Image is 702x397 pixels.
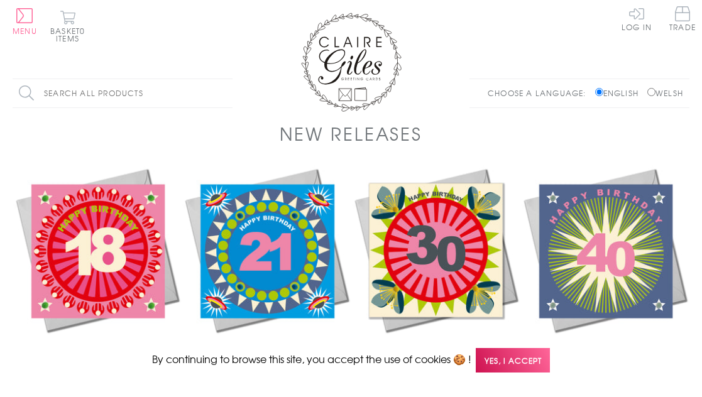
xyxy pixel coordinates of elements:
input: English [595,88,603,96]
label: Welsh [647,87,683,99]
a: Birthday Card, Age 21 - Blue Circle, Happy 21st Birthday, Embellished with pompoms £3.75 Add to B... [182,165,351,379]
a: Birthday Card, Age 30 - Flowers, Happy 30th Birthday, Embellished with pompoms £3.75 Add to Basket [351,165,520,379]
span: Yes, I accept [476,348,550,373]
input: Search [220,79,233,107]
input: Search all products [13,79,233,107]
img: Birthday Card, Age 21 - Blue Circle, Happy 21st Birthday, Embellished with pompoms [182,165,351,334]
span: 0 items [56,25,85,44]
a: Trade [669,6,696,33]
a: Birthday Card, Age 40 - Starburst, Happy 40th Birthday, Embellished with pompoms £3.75 Add to Basket [520,165,689,379]
h1: New Releases [280,121,422,146]
img: Birthday Card, Age 30 - Flowers, Happy 30th Birthday, Embellished with pompoms [351,165,520,334]
a: Log In [622,6,652,31]
span: Menu [13,25,37,36]
label: English [595,87,645,99]
a: Birthday Card, Age 18 - Pink Circle, Happy 18th Birthday, Embellished with pompoms £3.75 Add to B... [13,165,182,379]
span: Trade [669,6,696,31]
button: Basket0 items [50,10,85,42]
button: Menu [13,8,37,35]
img: Birthday Card, Age 18 - Pink Circle, Happy 18th Birthday, Embellished with pompoms [13,165,182,334]
input: Welsh [647,88,655,96]
img: Claire Giles Greetings Cards [301,13,402,112]
p: Choose a language: [488,87,593,99]
img: Birthday Card, Age 40 - Starburst, Happy 40th Birthday, Embellished with pompoms [520,165,689,334]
